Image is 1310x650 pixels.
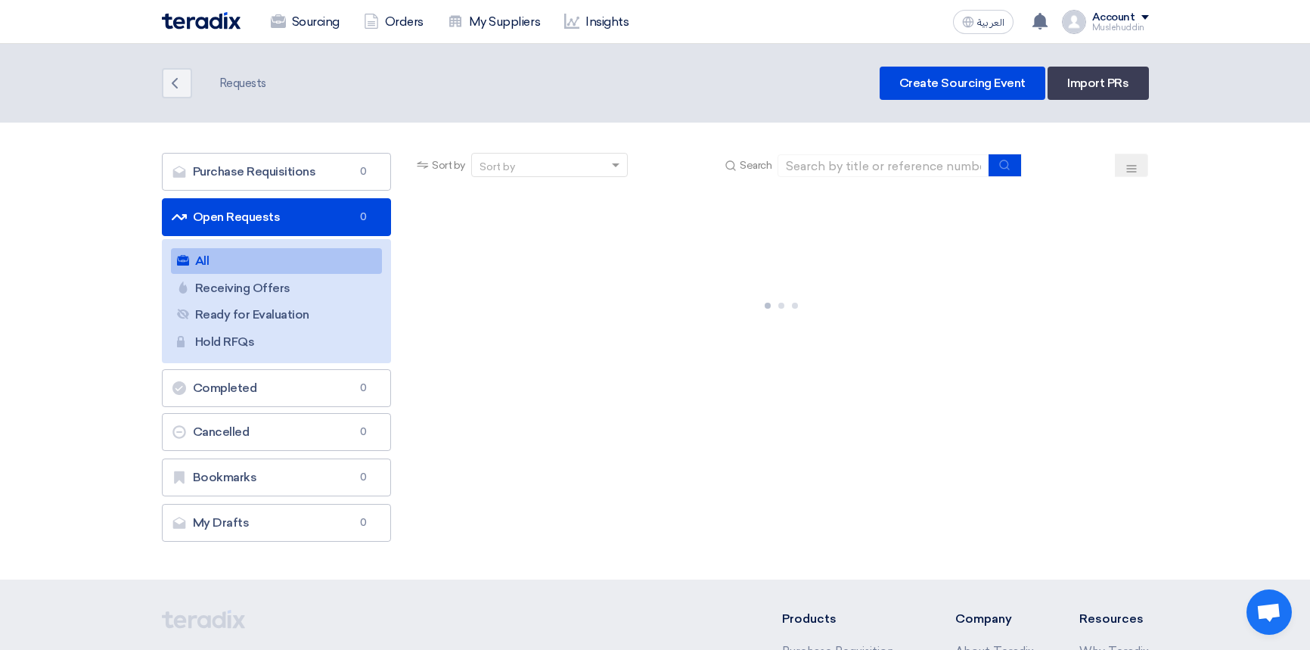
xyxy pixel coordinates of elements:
a: Hold RFQs [171,329,383,355]
span: 0 [354,425,372,440]
a: Completed0 [162,369,392,407]
span: Requests [216,75,266,92]
a: Purchase Requisitions0 [162,153,392,191]
div: Open chat [1246,589,1292,635]
a: Insights [552,5,641,39]
a: Import PRs [1048,67,1148,100]
span: Sort by [432,157,465,173]
li: Resources [1079,610,1149,628]
div: Sort by [480,159,515,175]
input: Search by title or reference number [778,154,989,177]
div: Account [1092,11,1135,24]
a: My Suppliers [436,5,552,39]
span: العربية [977,17,1004,28]
a: All [171,248,383,274]
span: 0 [354,210,372,225]
a: Sourcing [259,5,352,39]
span: Search [740,157,771,173]
button: العربية [953,10,1014,34]
a: My Drafts0 [162,504,392,542]
img: Teradix logo [162,12,241,30]
a: Open Requests0 [162,198,392,236]
img: profile_test.png [1062,10,1086,34]
a: Create Sourcing Event [880,67,1045,100]
a: Receiving Offers [171,275,383,301]
a: Orders [352,5,436,39]
a: Cancelled0 [162,413,392,451]
a: Ready for Evaluation [171,302,383,328]
span: 0 [354,470,372,485]
div: Muslehuddin [1092,23,1149,32]
span: 0 [354,515,372,530]
li: Products [782,610,910,628]
span: 0 [354,164,372,179]
span: 0 [354,381,372,396]
li: Company [955,610,1034,628]
a: Bookmarks0 [162,459,392,496]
